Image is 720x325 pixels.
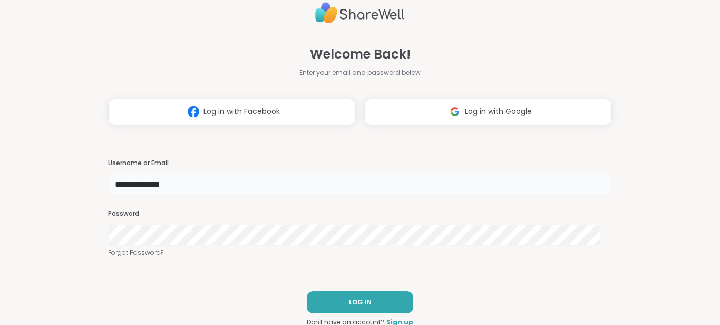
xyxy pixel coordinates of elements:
[108,209,612,218] h3: Password
[108,99,356,125] button: Log in with Facebook
[183,102,203,121] img: ShareWell Logomark
[445,102,465,121] img: ShareWell Logomark
[310,45,411,64] span: Welcome Back!
[364,99,612,125] button: Log in with Google
[203,106,280,117] span: Log in with Facebook
[108,248,612,257] a: Forgot Password?
[299,68,421,78] span: Enter your email and password below
[307,291,413,313] button: LOG IN
[349,298,372,307] span: LOG IN
[465,106,532,117] span: Log in with Google
[108,159,612,168] h3: Username or Email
